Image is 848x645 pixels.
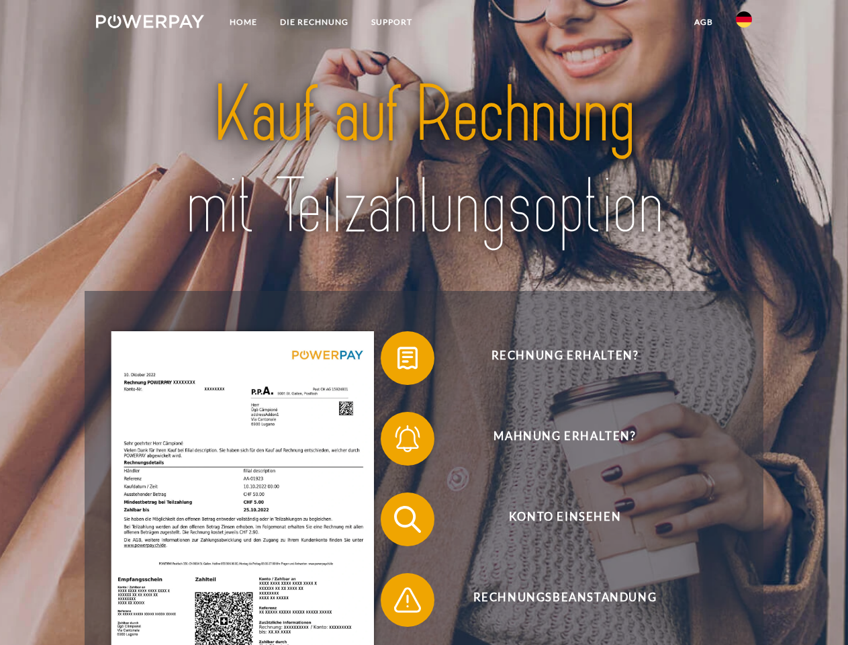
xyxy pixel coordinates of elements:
button: Rechnung erhalten? [381,331,730,385]
span: Konto einsehen [400,492,729,546]
img: qb_bill.svg [391,341,424,375]
button: Konto einsehen [381,492,730,546]
button: Rechnungsbeanstandung [381,573,730,627]
img: qb_bell.svg [391,422,424,456]
span: Mahnung erhalten? [400,412,729,466]
span: Rechnung erhalten? [400,331,729,385]
img: qb_warning.svg [391,583,424,617]
button: Mahnung erhalten? [381,412,730,466]
span: Rechnungsbeanstandung [400,573,729,627]
a: DIE RECHNUNG [269,10,360,34]
img: de [736,11,752,28]
a: agb [683,10,724,34]
img: qb_search.svg [391,503,424,536]
img: logo-powerpay-white.svg [96,15,204,28]
a: SUPPORT [360,10,424,34]
img: title-powerpay_de.svg [128,64,720,257]
a: Home [218,10,269,34]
